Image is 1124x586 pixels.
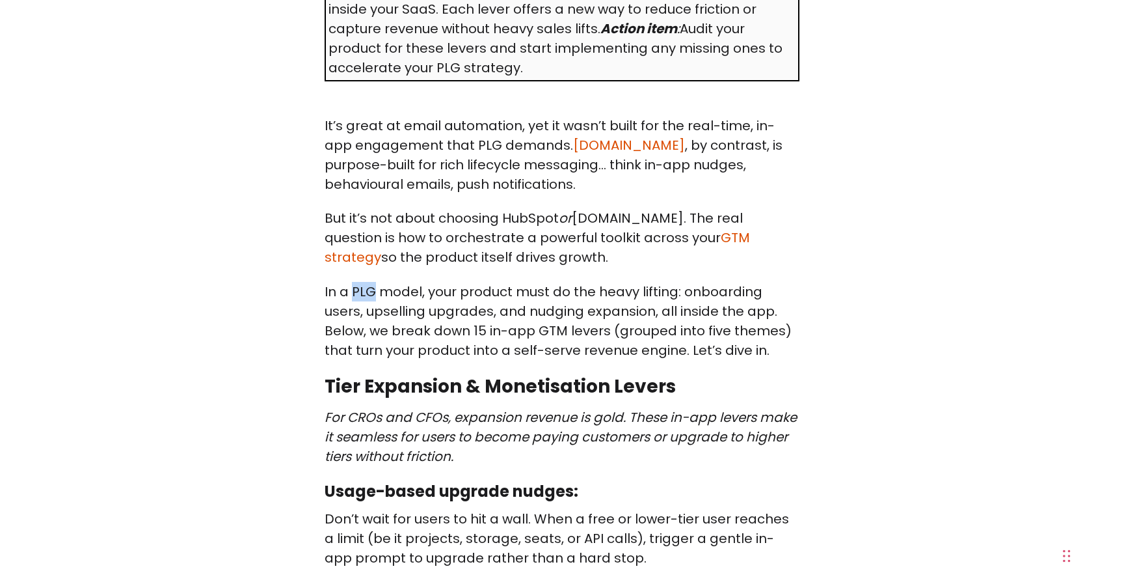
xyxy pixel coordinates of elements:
strong: Action item [600,20,677,38]
em: For CROs and CFOs, expansion revenue is gold. These in-app levers make it seamless for users to b... [325,408,797,466]
p: But it’s not about choosing HubSpot [DOMAIN_NAME]. The real question is how to orchestrate a powe... [325,208,799,267]
em: : [600,20,680,38]
a: [DOMAIN_NAME] [573,136,685,154]
p: Don’t wait for users to hit a wall. When a free or lower-tier user reaches a limit (be it project... [325,509,799,568]
div: Ziehen [1063,537,1071,576]
strong: Usage-based upgrade nudges: [325,481,578,502]
div: Chat-Widget [1059,523,1124,586]
p: In a PLG model, your product must do the heavy lifting: onboarding users, upselling upgrades, and... [325,282,799,360]
h2: Tier Expansion & Monetisation Levers [325,374,799,399]
a: GTM strategy [325,229,750,266]
em: or [559,209,572,227]
p: It’s great at email automation, yet it wasn’t built for the real-time, in-app engagement that PLG... [325,116,799,194]
iframe: Chat Widget [1059,523,1124,586]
